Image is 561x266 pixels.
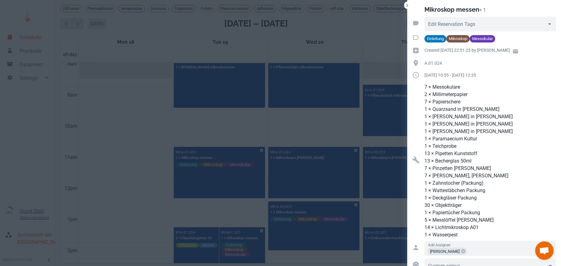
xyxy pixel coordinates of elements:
button: Open [545,20,554,28]
p: A.01.024 [424,60,556,66]
a: Chat öffnen [535,241,554,260]
h2: Mikroskop messen [424,6,479,13]
p: 30 × Objektträger [424,202,556,209]
p: 1 × Teichprobe [424,143,556,150]
p: [DATE] 10:55 - [DATE] 12:35 [424,72,556,79]
span: Mikroskop [446,36,470,42]
p: 7 × Messokulare [424,83,556,91]
p: 1 × Deckgläser Packung [424,194,556,202]
svg: Duration [412,71,420,79]
p: 1 × Quarzsand in [PERSON_NAME] [424,106,556,113]
p: 1 × Wattestäbchen Packung [424,187,556,194]
label: Add Assignee [428,242,450,248]
p: 13 × Becherglas 50ml [424,157,556,165]
svg: Reservation tags [412,19,420,27]
svg: Creation time [412,47,420,54]
p: 7 × Papierschere [424,98,556,106]
p: 7 × [PERSON_NAME], [PERSON_NAME] [424,172,556,179]
p: 1 × Wasserpest [424,231,556,239]
p: Created [DATE] 22:51:25 by [PERSON_NAME] [424,47,510,54]
svg: Activity tags [412,34,420,41]
p: 7 × Pinzetten [PERSON_NAME] [424,165,556,172]
svg: Resources [412,156,420,164]
p: 1 × Paramaecium Kultur [424,135,556,143]
button: Close [404,2,410,9]
span: Einleitung [424,36,446,42]
p: × 1 [479,7,486,13]
p: 1 × [PERSON_NAME] in [PERSON_NAME] [424,128,556,135]
span: Messokular [470,36,495,42]
div: [PERSON_NAME] [428,248,467,255]
p: 1 × [PERSON_NAME] in [PERSON_NAME] [424,120,556,128]
p: 1 × Papiertücher Packung [424,209,556,216]
p: 1 × [PERSON_NAME] in [PERSON_NAME] [424,113,556,120]
span: [PERSON_NAME] [428,248,462,255]
svg: Location [412,59,420,67]
p: 13 × Pipetten Kunststoff [424,150,556,157]
p: 1 × Zahnstocher (Packung) [424,179,556,187]
p: 14 × Lichtmikroskop A01 [424,224,556,231]
p: 5 × Messlöffel [PERSON_NAME] [424,216,556,224]
p: 2 × Millimeterpapier [424,91,556,98]
a: Email user [510,46,521,57]
svg: Assigned to [412,244,420,251]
